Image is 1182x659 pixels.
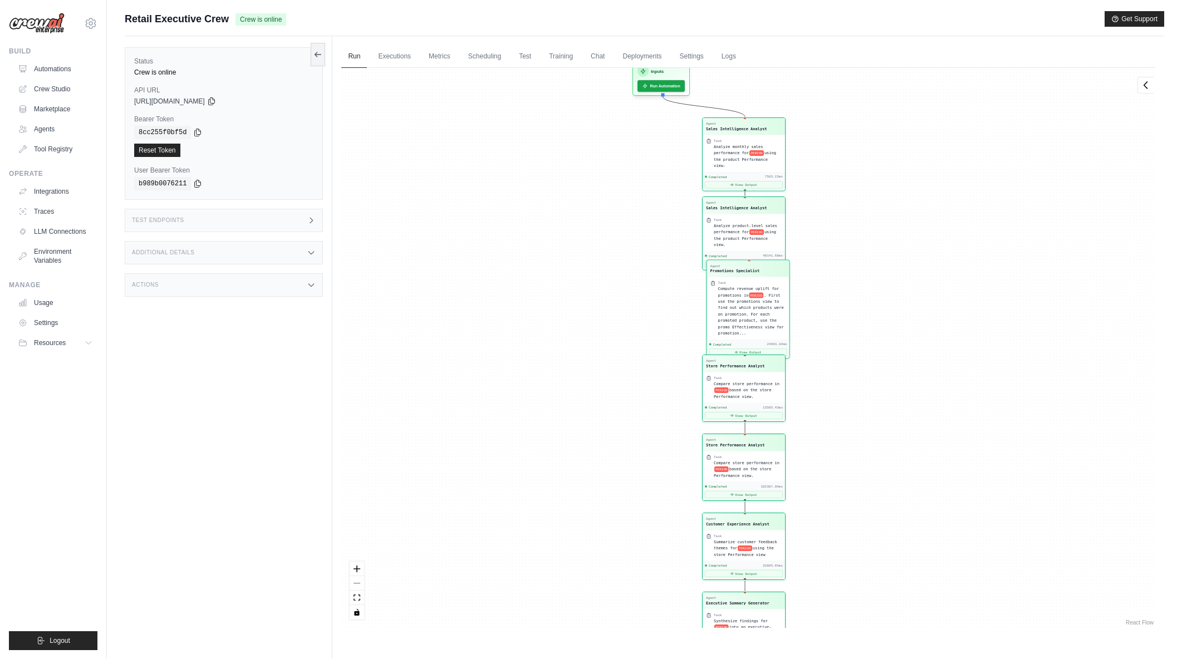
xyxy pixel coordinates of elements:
span: Compare store performance in [714,381,779,386]
div: Task [714,534,722,538]
label: User Bearer Token [134,166,313,175]
span: using the store Performance view [714,545,774,556]
h3: Inputs [651,68,664,75]
a: Agents [13,120,97,138]
button: zoom in [350,562,364,576]
span: Summarize customer feedback themes for [714,539,777,550]
h3: Additional Details [132,249,194,256]
button: Logout [9,631,97,650]
div: Agent [706,358,764,363]
a: Training [542,45,580,68]
a: Tool Registry [13,140,97,158]
a: Environment Variables [13,243,97,269]
span: based on the store Performance view. [714,387,772,398]
span: Completed [709,563,727,568]
button: Run Automation [637,80,685,92]
div: AgentCustomer Experience AnalystTaskSummarize customer feedback themes forPERIODusing the store P... [702,513,786,580]
a: Settings [13,314,97,332]
span: PERIOD [750,229,764,235]
label: Bearer Token [134,115,313,124]
div: InputsRun Automation [632,62,690,96]
div: 48141.68ms [763,254,783,258]
span: PERIOD [750,150,764,156]
span: . First use the promotions view to find out which products were on promotion. For each promoted p... [718,293,784,335]
span: Completed [709,484,727,489]
span: using the product Performance view. [714,229,776,247]
div: AgentSales Intelligence AnalystTaskAnalyze product-level sales performance forPERIODusing the pro... [702,196,786,271]
span: PERIOD [714,466,729,472]
div: AgentPromotions SpecialistTaskCompute revenue uplift for promotions inPERIOD. First use the promo... [707,260,790,359]
a: Integrations [13,183,97,200]
div: Agent [706,517,769,521]
span: PERIOD [749,292,764,298]
a: Run [341,45,367,68]
div: Agent [710,264,760,268]
a: Chat [584,45,611,68]
div: AgentSales Intelligence AnalystTaskAnalyze monthly sales performance forPERIODusing the product P... [702,117,786,191]
div: Task [714,139,722,143]
g: Edge from inputsNode to 9ccd8d55e491b9611dbf3dfa9beb75da [663,97,745,117]
h3: Test Endpoints [132,217,184,224]
a: Usage [13,294,97,312]
div: Task [714,218,722,222]
div: Analyze monthly sales performance for {PERIOD} using the product Performance view. [714,144,782,169]
div: Task [714,376,722,380]
button: fit view [350,591,364,605]
div: Store Performance Analyst [706,442,764,447]
div: 24661.04ms [767,342,787,347]
span: PERIOD [714,624,729,630]
div: Task [714,455,722,459]
iframe: Chat Widget [1126,606,1182,659]
span: using the product Performance view. [714,150,776,168]
span: Synthesize findings for [714,618,768,623]
div: Compare store performance in {PERIOD} based on the store Performance view. [714,381,782,400]
div: 13505.43ms [763,405,783,410]
span: Completed [709,175,727,179]
a: Crew Studio [13,80,97,98]
span: Completed [709,254,727,258]
div: Task [718,281,726,285]
div: AgentStore Performance AnalystTaskCompare store performance inPERIODbased on the store Performanc... [702,434,786,501]
div: Compare store performance in {PERIOD} based on the store Performance view. [714,460,782,479]
a: Automations [13,60,97,78]
span: Compute revenue uplift for promotions in [718,287,779,297]
a: Scheduling [462,45,508,68]
span: Logout [50,636,70,645]
span: Analyze product-level sales performance for [714,223,777,234]
span: Crew is online [236,13,286,26]
span: Compare store performance in [714,460,779,465]
button: View Output [705,570,783,577]
div: Sales Intelligence Analyst [706,205,767,210]
div: 32805.65ms [763,563,783,568]
h3: Actions [132,282,159,288]
div: Operate [9,169,97,178]
button: View Output [705,181,783,189]
span: Analyze monthly sales performance for [714,144,763,155]
code: b989b0076211 [134,177,191,190]
button: View Output [705,491,783,498]
div: Agent [706,200,767,205]
code: 8cc255f0bf5d [134,126,191,139]
span: Resources [34,338,66,347]
span: [URL][DOMAIN_NAME] [134,97,205,106]
span: Completed [709,405,727,410]
div: Sales Intelligence Analyst [706,126,767,131]
a: Settings [673,45,710,68]
div: 102387.96ms [761,484,783,489]
div: Manage [9,281,97,289]
span: PERIOD [738,545,753,551]
span: based on the store Performance view. [714,466,772,477]
div: Summarize customer feedback themes for {PERIOD} using the store Performance view [714,539,782,558]
div: Crew is online [134,68,313,77]
div: Build [9,47,97,56]
a: Deployments [616,45,668,68]
button: View Output [705,260,783,268]
div: AgentStore Performance AnalystTaskCompare store performance inPERIODbased on the store Performanc... [702,355,786,422]
div: Store Performance Analyst [706,363,764,368]
label: API URL [134,86,313,95]
a: Reset Token [134,144,180,157]
div: React Flow controls [350,562,364,619]
span: Completed [713,342,732,347]
a: LLM Connections [13,223,97,240]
